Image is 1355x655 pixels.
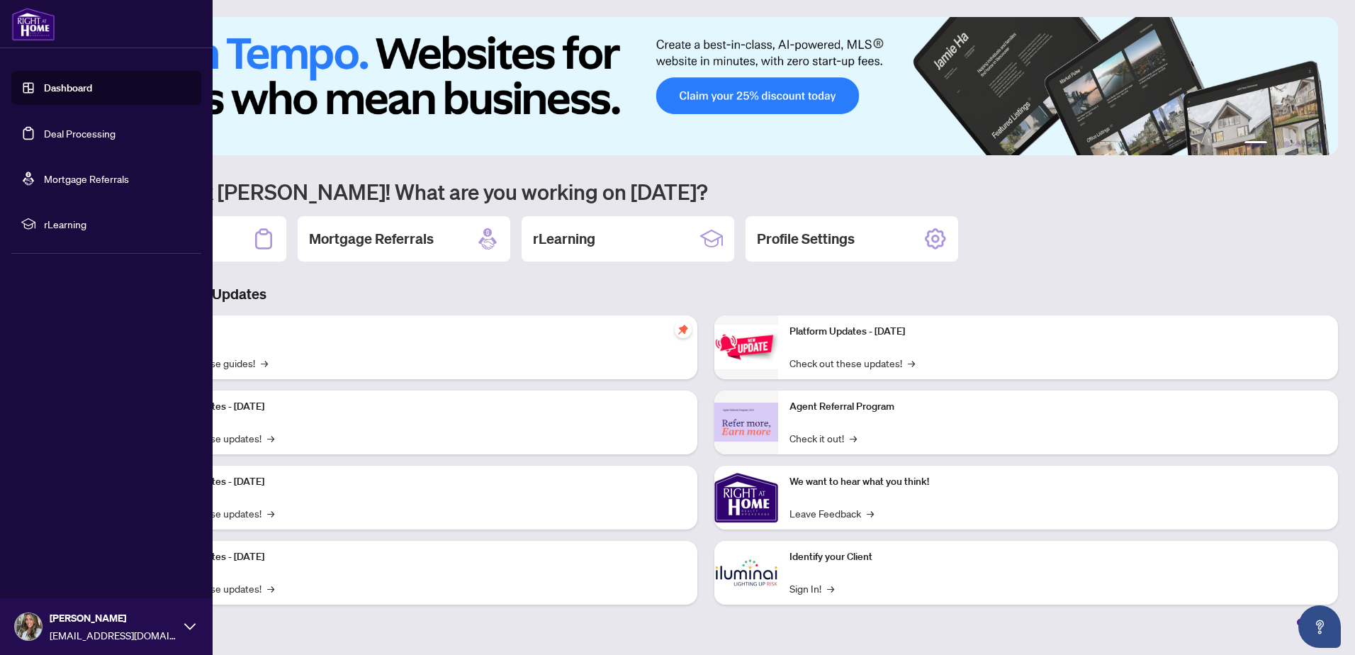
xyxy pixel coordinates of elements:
button: 2 [1273,141,1278,147]
span: [PERSON_NAME] [50,610,177,626]
button: 1 [1244,141,1267,147]
a: Check out these updates!→ [789,355,915,371]
a: Mortgage Referrals [44,172,129,185]
p: Agent Referral Program [789,399,1327,415]
h1: Welcome back [PERSON_NAME]! What are you working on [DATE]? [74,178,1338,205]
img: We want to hear what you think! [714,466,778,530]
img: Agent Referral Program [714,403,778,442]
span: [EMAIL_ADDRESS][DOMAIN_NAME] [50,627,177,643]
span: pushpin [675,321,692,338]
h2: Mortgage Referrals [309,229,434,249]
a: Deal Processing [44,127,116,140]
h3: Brokerage & Industry Updates [74,284,1338,304]
a: Check it out!→ [789,430,857,446]
a: Leave Feedback→ [789,505,874,521]
button: Open asap [1298,605,1341,648]
p: Self-Help [149,324,686,340]
span: → [267,505,274,521]
img: Slide 0 [74,17,1338,155]
a: Dashboard [44,82,92,94]
p: Platform Updates - [DATE] [789,324,1327,340]
p: We want to hear what you think! [789,474,1327,490]
p: Platform Updates - [DATE] [149,399,686,415]
h2: Profile Settings [757,229,855,249]
img: Identify your Client [714,541,778,605]
span: rLearning [44,216,191,232]
button: 3 [1284,141,1290,147]
img: logo [11,7,55,41]
img: Platform Updates - June 23, 2025 [714,325,778,369]
a: Sign In!→ [789,581,834,596]
p: Identify your Client [789,549,1327,565]
h2: rLearning [533,229,595,249]
p: Platform Updates - [DATE] [149,474,686,490]
span: → [267,430,274,446]
span: → [867,505,874,521]
span: → [908,355,915,371]
img: Profile Icon [15,613,42,640]
span: → [827,581,834,596]
button: 5 [1307,141,1312,147]
span: → [261,355,268,371]
button: 4 [1295,141,1301,147]
span: → [850,430,857,446]
span: → [267,581,274,596]
button: 6 [1318,141,1324,147]
p: Platform Updates - [DATE] [149,549,686,565]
